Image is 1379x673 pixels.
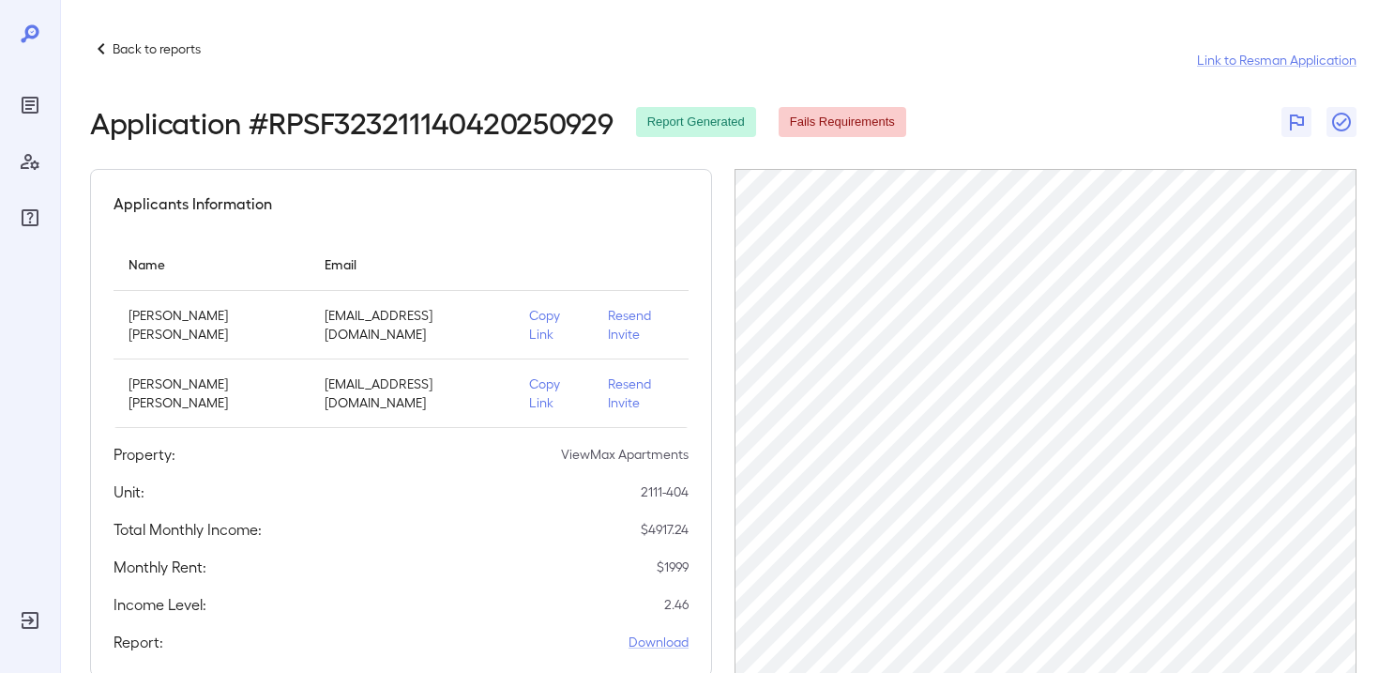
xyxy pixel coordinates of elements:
p: Resend Invite [608,306,674,344]
p: ViewMax Apartments [561,445,689,464]
table: simple table [114,237,689,428]
p: [PERSON_NAME] [PERSON_NAME] [129,306,295,344]
p: $ 4917.24 [641,520,689,539]
p: 2.46 [664,595,689,614]
p: $ 1999 [657,558,689,576]
h5: Income Level: [114,593,206,616]
th: Email [310,237,514,291]
p: Back to reports [113,39,201,58]
th: Name [114,237,310,291]
div: Reports [15,90,45,120]
button: Flag Report [1281,107,1311,137]
a: Link to Resman Application [1197,51,1356,69]
h5: Total Monthly Income: [114,518,262,541]
span: Fails Requirements [779,114,906,131]
div: FAQ [15,203,45,233]
h5: Monthly Rent: [114,556,206,578]
div: Manage Users [15,146,45,176]
span: Report Generated [636,114,756,131]
button: Close Report [1326,107,1356,137]
p: Copy Link [529,375,578,412]
h5: Applicants Information [114,192,272,215]
a: Download [629,633,689,651]
p: Copy Link [529,306,578,344]
h5: Unit: [114,481,144,503]
p: [EMAIL_ADDRESS][DOMAIN_NAME] [325,306,499,344]
p: 2111-404 [641,482,689,501]
p: Resend Invite [608,375,674,412]
p: [PERSON_NAME] [PERSON_NAME] [129,375,295,412]
div: Log Out [15,605,45,635]
h5: Report: [114,631,163,653]
p: [EMAIL_ADDRESS][DOMAIN_NAME] [325,375,499,412]
h5: Property: [114,443,175,466]
h2: Application # RPSF323211140420250929 [90,105,614,139]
